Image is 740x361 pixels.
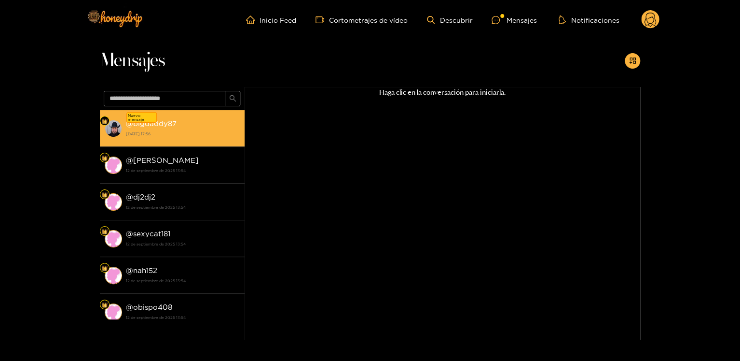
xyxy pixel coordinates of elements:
[629,57,636,65] span: agregar a la tienda de aplicaciones
[126,205,186,209] font: 12 de septiembre de 2025 13:54
[126,119,133,128] font: @
[105,303,122,321] img: conversación
[102,192,108,198] img: Nivel de ventilador
[102,302,108,308] img: Nivel de ventilador
[105,267,122,284] img: conversación
[126,132,151,136] font: [DATE] 17:56
[102,229,108,234] img: Nivel de ventilador
[379,88,506,97] font: Haga clic en la conversación para iniciarla.
[126,230,133,238] font: @
[126,316,186,319] font: 12 de septiembre de 2025 13:54
[105,120,122,137] img: conversación
[246,15,260,24] span: hogar
[506,16,536,24] font: Mensajes
[126,279,186,283] font: 12 de septiembre de 2025 13:54
[133,230,170,238] font: sexycat181
[133,193,155,201] font: dj2dj2
[439,16,472,24] font: Descubrir
[102,265,108,271] img: Nivel de ventilador
[329,16,408,24] font: Cortometrajes de vídeo
[126,266,133,274] font: @
[229,95,236,103] span: buscar
[126,193,133,201] font: @
[556,15,622,25] button: Notificaciones
[128,114,144,121] font: Nuevo mensaje
[105,193,122,211] img: conversación
[427,16,472,24] a: Descubrir
[102,155,108,161] img: Nivel de ventilador
[126,242,186,246] font: 12 de septiembre de 2025 13:54
[102,118,108,124] img: Nivel de ventilador
[260,16,296,24] font: Inicio Feed
[625,53,640,69] button: agregar a la tienda de aplicaciones
[133,119,177,128] font: bigdaddy87
[105,157,122,174] img: conversación
[315,15,329,24] span: cámara de vídeo
[133,266,157,274] font: nah152
[133,303,172,311] font: obispo408
[126,156,199,164] font: @[PERSON_NAME]
[100,51,165,71] font: Mensajes
[126,169,186,173] font: 12 de septiembre de 2025 13:54
[126,303,133,311] font: @
[225,91,240,106] button: buscar
[571,16,619,24] font: Notificaciones
[315,15,408,24] a: Cortometrajes de vídeo
[105,230,122,247] img: conversación
[246,15,296,24] a: Inicio Feed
